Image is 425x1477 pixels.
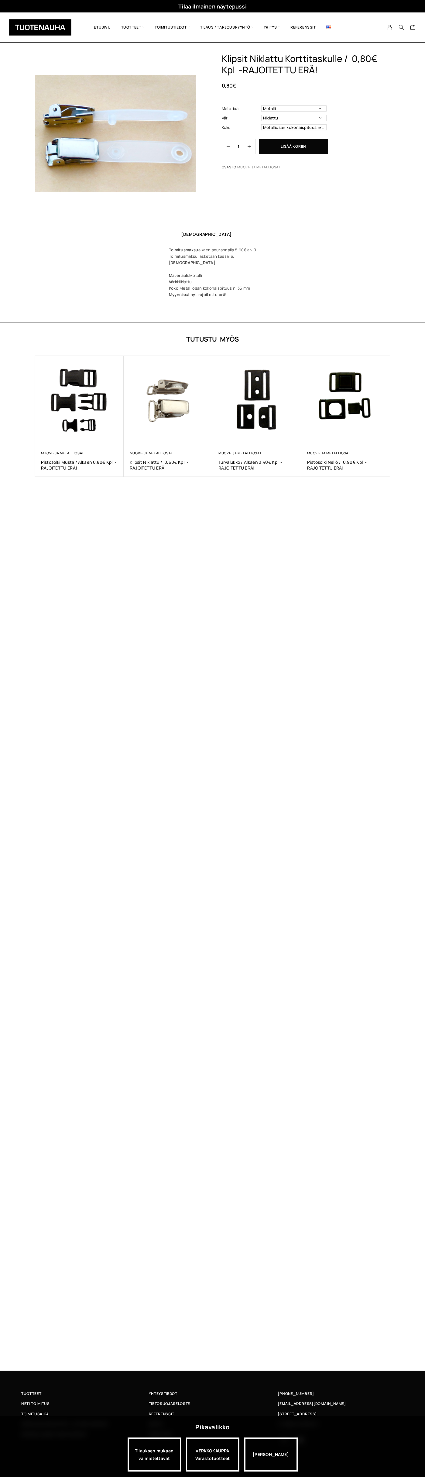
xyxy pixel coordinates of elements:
[35,335,390,344] div: Tutustu myös
[169,279,256,285] div: Niklattu
[21,1411,149,1417] a: Toimitusaika
[230,139,248,154] input: Määrä
[218,451,262,455] a: Muovi- ja metalliosat
[259,139,328,154] button: Lisää koriin
[396,25,407,30] button: Search
[259,17,285,38] span: Yritys
[326,26,331,29] img: English
[278,1390,314,1397] a: [PHONE_NUMBER]
[285,17,321,38] a: Referenssit
[9,19,71,36] img: Tuotenauha Oy
[222,165,302,173] span: Osasto:
[89,17,116,38] a: Etusivu
[21,1411,49,1417] span: Toimitusaika
[149,1411,174,1417] span: Referenssit
[169,247,256,253] div: alkaen seurannalla 5,90€ alv 0
[149,1400,190,1407] span: Tietosuojaseloste
[169,273,189,278] b: Materiaali:
[41,451,84,455] a: Muovi- ja metalliosat
[244,1437,298,1472] div: [PERSON_NAME]
[307,451,350,455] a: Muovi- ja metalliosat
[222,105,260,112] label: Materiaali
[169,279,177,284] b: Väri:
[186,1437,239,1472] div: VERKKOKAUPPA Varastotuotteet
[128,1437,181,1472] a: Tilauksen mukaan valmistettavat
[181,231,232,237] a: [DEMOGRAPHIC_DATA]
[222,53,390,76] h1: Klipsit Niklattu korttitaskulle / 0,80€ kpl -RAJOITETTU ERÄ!
[169,253,256,260] div: Toimitusmaksu lasketaan kassalla.
[384,25,396,30] a: My Account
[278,1411,317,1417] span: [STREET_ADDRESS]
[169,285,256,291] div: Metalliosan kokonaispituus n. 35 mm
[169,292,226,297] b: Myynnissä nyt rajoitettu erä!
[149,1390,177,1397] span: Yhteystiedot
[169,285,180,291] b: Koko:
[21,1400,149,1407] a: Heti toimitus
[222,115,260,121] label: Väri
[195,1422,229,1433] div: Pikavalikko
[169,272,256,279] div: Metalli
[35,53,196,214] img: Untitled17
[41,459,118,471] a: Pistosolki musta / alkaen 0,80€ kpl -RAJOITETTU ERÄ!
[149,1411,276,1417] a: Referenssit
[149,17,195,38] span: Toimitustiedot
[178,3,247,10] a: Tilaa ilmainen näytepussi
[195,17,259,38] span: Tilaus / Tarjouspyyntö
[218,459,295,471] a: Turvalukko / alkaen 0,40€ kpl -RAJOITETTU ERÄ!
[186,1437,239,1472] a: VERKKOKAUPPAVarastotuotteet
[149,1400,276,1407] a: Tietosuojaseloste
[130,451,173,455] a: Muovi- ja metalliosat
[130,459,206,471] a: Klipsit Niklattu / 0,60€ kpl -RAJOITETTU ERÄ!
[237,165,280,169] a: Muovi- ja metalliosat
[21,1390,149,1397] a: Tuotteet
[21,1400,50,1407] span: Heti toimitus
[21,1390,41,1397] span: Tuotteet
[169,247,198,253] b: Toimitusmaksu
[307,459,384,471] a: Pistosolki Neliö / 0,90€ kpl -RAJOITETTU ERÄ!
[116,17,149,38] span: Tuotteet
[222,82,236,89] bdi: 0,80
[149,1390,276,1397] a: Yhteystiedot
[233,82,236,89] span: €
[222,124,260,131] label: Koko
[410,24,416,32] a: Cart
[169,260,215,265] b: [DEMOGRAPHIC_DATA]
[278,1400,346,1407] a: [EMAIL_ADDRESS][DOMAIN_NAME]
